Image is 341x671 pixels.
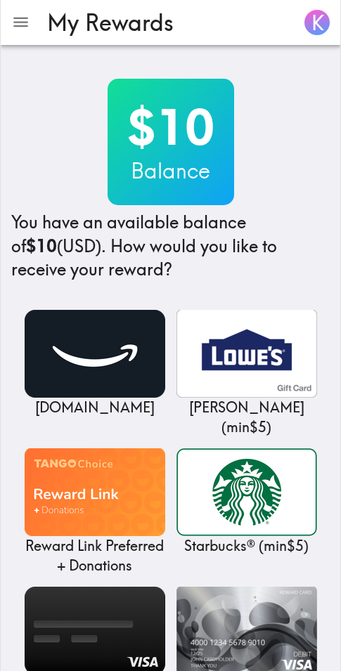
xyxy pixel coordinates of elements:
h4: You have an available balance of (USD) . How would you like to receive your reward? [11,211,330,282]
img: Starbucks® [176,448,317,536]
a: Reward Link Preferred + DonationsReward Link Preferred + Donations [25,448,165,575]
img: Lowe's [176,310,317,398]
p: Reward Link Preferred + Donations [25,536,165,575]
a: Amazon.com[DOMAIN_NAME] [25,310,165,417]
b: $10 [26,235,57,256]
h3: My Rewards [47,9,288,36]
p: Starbucks® ( min $5 ) [176,536,317,556]
a: Lowe's[PERSON_NAME] (min$5) [176,310,317,437]
img: Amazon.com [25,310,165,398]
p: [PERSON_NAME] ( min $5 ) [176,398,317,437]
h3: Balance [108,156,234,185]
a: Starbucks®Starbucks® (min$5) [176,448,317,556]
img: Reward Link Preferred + Donations [25,448,165,536]
h2: $10 [108,98,234,156]
p: [DOMAIN_NAME] [25,398,165,417]
button: K [299,4,335,41]
span: K [311,11,324,35]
